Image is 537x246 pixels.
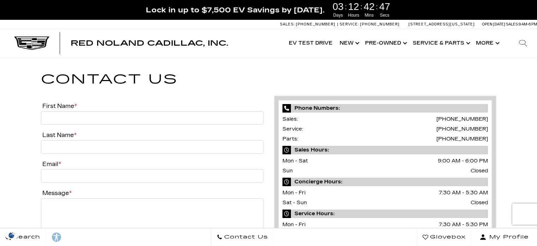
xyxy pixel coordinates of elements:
a: [PHONE_NUMBER] [436,136,488,142]
span: Mon - Sat [282,158,308,164]
a: Service: [PHONE_NUMBER] [337,22,401,26]
span: Sales: [506,22,519,27]
button: Open user profile menu [471,228,537,246]
a: [PHONE_NUMBER] [436,116,488,122]
span: [PHONE_NUMBER] [296,22,335,27]
span: Concierge Hours: [282,178,488,186]
span: 7:30 AM - 5:30 AM [439,188,488,198]
label: First Name [41,103,77,109]
a: Pre-Owned [362,29,409,57]
span: 03 [332,2,345,12]
a: [PHONE_NUMBER] [436,126,488,132]
img: Cadillac Dark Logo with Cadillac White Text [14,36,49,50]
span: 42 [363,2,376,12]
span: Sales: [280,22,295,27]
span: Parts: [282,136,298,142]
span: Service Hours: [282,210,488,218]
span: Sales: [282,116,298,122]
label: Message [41,190,72,196]
span: 9:00 AM - 6:00 PM [438,156,488,166]
span: Mon - Fri [282,190,305,196]
span: Secs [378,12,392,18]
span: My Profile [487,232,529,242]
span: [PHONE_NUMBER] [360,22,400,27]
a: Service & Parts [409,29,472,57]
span: 47 [378,2,392,12]
span: Service: [282,126,303,132]
span: Open [DATE] [482,22,505,27]
a: [STREET_ADDRESS][US_STATE] [408,22,475,27]
span: Red Noland Cadillac, Inc. [71,39,228,47]
span: Sat - Sun [282,200,307,206]
a: Close [525,4,533,12]
span: Glovebox [428,232,466,242]
span: : [360,1,363,12]
a: Glovebox [417,228,471,246]
span: : [345,1,347,12]
label: Email [41,161,61,167]
section: Click to Open Cookie Consent Modal [4,231,20,239]
a: Sales: [PHONE_NUMBER] [280,22,337,26]
span: 12 [347,2,360,12]
span: Mon - Fri [282,222,305,228]
span: Sales Hours: [282,146,488,154]
span: Contact Us [222,232,268,242]
span: Sun [282,168,293,174]
span: 9 AM-6 PM [519,22,537,27]
span: Mins [363,12,376,18]
span: Closed [471,166,488,176]
span: Search [11,232,40,242]
span: Hours [347,12,360,18]
span: Closed [471,198,488,208]
label: Last Name [41,132,77,138]
a: Red Noland Cadillac, Inc. [71,40,228,47]
a: Contact Us [211,228,274,246]
span: : [376,1,378,12]
a: EV Test Drive [285,29,336,57]
h1: Contact Us [41,69,496,90]
span: Service: [340,22,359,27]
span: 7:30 AM - 5:30 PM [439,220,488,230]
span: Phone Numbers: [282,104,488,113]
a: New [336,29,362,57]
span: Days [332,12,345,18]
button: More [472,29,502,57]
span: Lock in up to $7,500 EV Savings by [DATE]. [146,5,324,15]
img: Opt-Out Icon [4,231,20,239]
